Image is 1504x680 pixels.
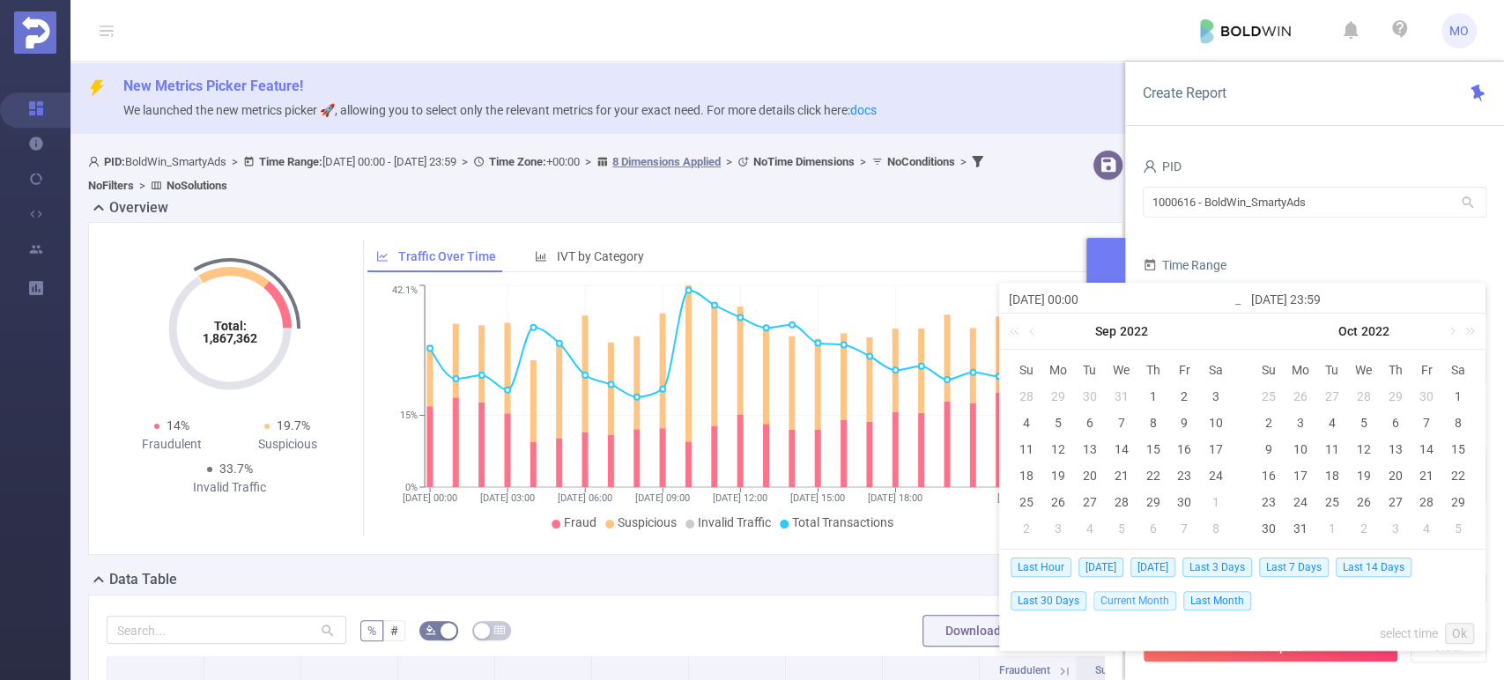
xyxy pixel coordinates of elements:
td: September 5, 2022 [1042,410,1074,436]
td: September 20, 2022 [1074,462,1106,489]
span: Fr [1168,362,1200,378]
td: October 7, 2022 [1168,515,1200,542]
div: 30 [1079,386,1100,407]
div: 5 [1110,518,1131,539]
div: 3 [1290,412,1311,433]
span: BoldWin_SmartyAds [DATE] 00:00 - [DATE] 23:59 +00:00 [88,155,988,192]
td: September 29, 2022 [1379,383,1411,410]
td: October 15, 2022 [1442,436,1474,462]
span: PID [1143,159,1182,174]
td: September 19, 2022 [1042,462,1074,489]
div: Fraudulent [114,435,230,454]
td: October 10, 2022 [1285,436,1316,462]
div: 22 [1448,465,1469,486]
span: % [367,624,376,638]
span: > [226,155,243,168]
span: Sa [1442,362,1474,378]
div: 23 [1258,492,1279,513]
span: Th [1137,362,1168,378]
span: > [855,155,871,168]
tspan: [DATE] 03:00 [480,492,535,504]
span: > [721,155,737,168]
td: September 2, 2022 [1168,383,1200,410]
th: Sat [1442,357,1474,383]
div: 29 [1048,386,1069,407]
tspan: [DATE] 06:00 [558,492,612,504]
td: November 3, 2022 [1379,515,1411,542]
td: October 8, 2022 [1442,410,1474,436]
td: October 23, 2022 [1253,489,1285,515]
div: 3 [1384,518,1405,539]
td: October 28, 2022 [1411,489,1442,515]
span: Su [1253,362,1285,378]
td: September 27, 2022 [1316,383,1348,410]
a: select time [1380,617,1438,650]
div: Suspicious [230,435,346,454]
div: 8 [1142,412,1163,433]
td: September 24, 2022 [1200,462,1232,489]
div: 1 [1322,518,1343,539]
tspan: 1,867,362 [203,331,257,345]
th: Fri [1411,357,1442,383]
td: October 3, 2022 [1042,515,1074,542]
td: October 11, 2022 [1316,436,1348,462]
td: October 30, 2022 [1253,515,1285,542]
div: 27 [1322,386,1343,407]
div: 28 [1352,386,1374,407]
div: 13 [1384,439,1405,460]
th: Fri [1168,357,1200,383]
th: Wed [1106,357,1137,383]
span: Fraud [564,515,596,529]
a: 2022 [1360,314,1391,349]
td: September 15, 2022 [1137,436,1168,462]
div: 2 [1016,518,1037,539]
span: Time Range [1143,258,1226,272]
div: 29 [1384,386,1405,407]
span: Suspicious [618,515,677,529]
span: Last 30 Days [1011,591,1086,610]
button: Download PDF [922,615,1049,647]
div: 26 [1290,386,1311,407]
td: November 5, 2022 [1442,515,1474,542]
span: Tu [1074,362,1106,378]
span: We launched the new metrics picker 🚀, allowing you to select only the relevant metrics for your e... [123,103,877,117]
a: Last year (Control + left) [1006,314,1029,349]
div: 25 [1322,492,1343,513]
span: Fraudulent [998,664,1049,676]
div: 5 [1448,518,1469,539]
u: 8 Dimensions Applied [612,155,721,168]
tspan: [DATE] 09:00 [635,492,690,504]
td: October 3, 2022 [1285,410,1316,436]
td: October 31, 2022 [1285,515,1316,542]
div: 16 [1174,439,1195,460]
div: 7 [1416,412,1437,433]
div: 4 [1416,518,1437,539]
td: September 7, 2022 [1106,410,1137,436]
div: 5 [1048,412,1069,433]
div: 13 [1079,439,1100,460]
span: > [134,179,151,192]
div: 31 [1110,386,1131,407]
td: September 29, 2022 [1137,489,1168,515]
td: October 19, 2022 [1348,462,1380,489]
td: November 4, 2022 [1411,515,1442,542]
span: > [955,155,972,168]
div: 12 [1048,439,1069,460]
div: 25 [1016,492,1037,513]
td: September 26, 2022 [1285,383,1316,410]
b: No Time Dimensions [753,155,855,168]
a: Sep [1093,314,1118,349]
th: Sun [1011,357,1042,383]
span: 33.7% [219,462,253,476]
tspan: 15% [400,410,418,422]
tspan: [DATE] 00:00 [403,492,457,504]
span: # [390,624,398,638]
div: 25 [1258,386,1279,407]
a: docs [850,103,877,117]
input: Search... [107,616,346,644]
td: October 2, 2022 [1011,515,1042,542]
span: Sa [1200,362,1232,378]
td: October 18, 2022 [1316,462,1348,489]
td: September 30, 2022 [1168,489,1200,515]
th: Sun [1253,357,1285,383]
